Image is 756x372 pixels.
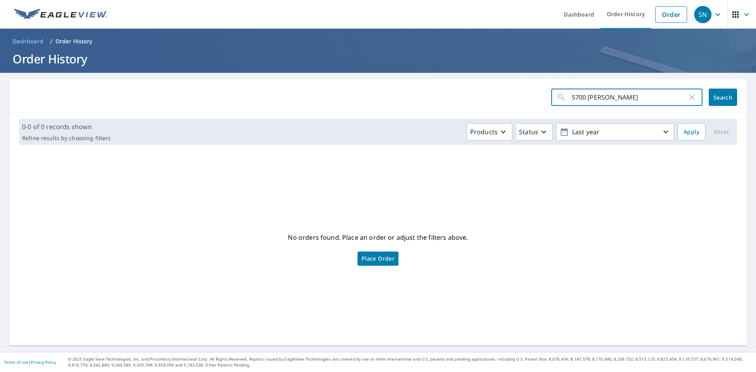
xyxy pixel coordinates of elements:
a: Privacy Policy [31,359,56,365]
button: Apply [677,123,706,141]
span: Apply [684,127,699,137]
span: Place Order [361,257,395,261]
p: Order History [56,37,93,45]
p: Refine results by choosing filters [22,135,111,142]
p: | [4,360,56,365]
p: Status [519,127,538,137]
button: Products [467,123,512,141]
a: Place Order [358,252,398,266]
p: No orders found. Place an order or adjust the filters above. [288,231,468,244]
img: EV Logo [14,9,107,20]
input: Address, Report #, Claim ID, etc. [572,86,687,108]
button: Search [709,89,737,106]
a: Terms of Use [4,359,28,365]
p: 0-0 of 0 records shown [22,122,111,131]
p: © 2025 Eagle View Technologies, Inc. and Pictometry International Corp. All Rights Reserved. Repo... [68,356,752,368]
li: / [50,37,52,46]
button: Status [515,123,553,141]
span: Dashboard [13,37,44,45]
a: Dashboard [9,35,47,48]
a: Order [655,6,687,23]
span: Search [715,94,731,101]
h1: Order History [9,51,747,67]
button: Last year [556,123,674,141]
nav: breadcrumb [9,35,747,48]
p: Last year [569,125,661,139]
p: Products [470,127,498,137]
div: SN [694,6,712,23]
